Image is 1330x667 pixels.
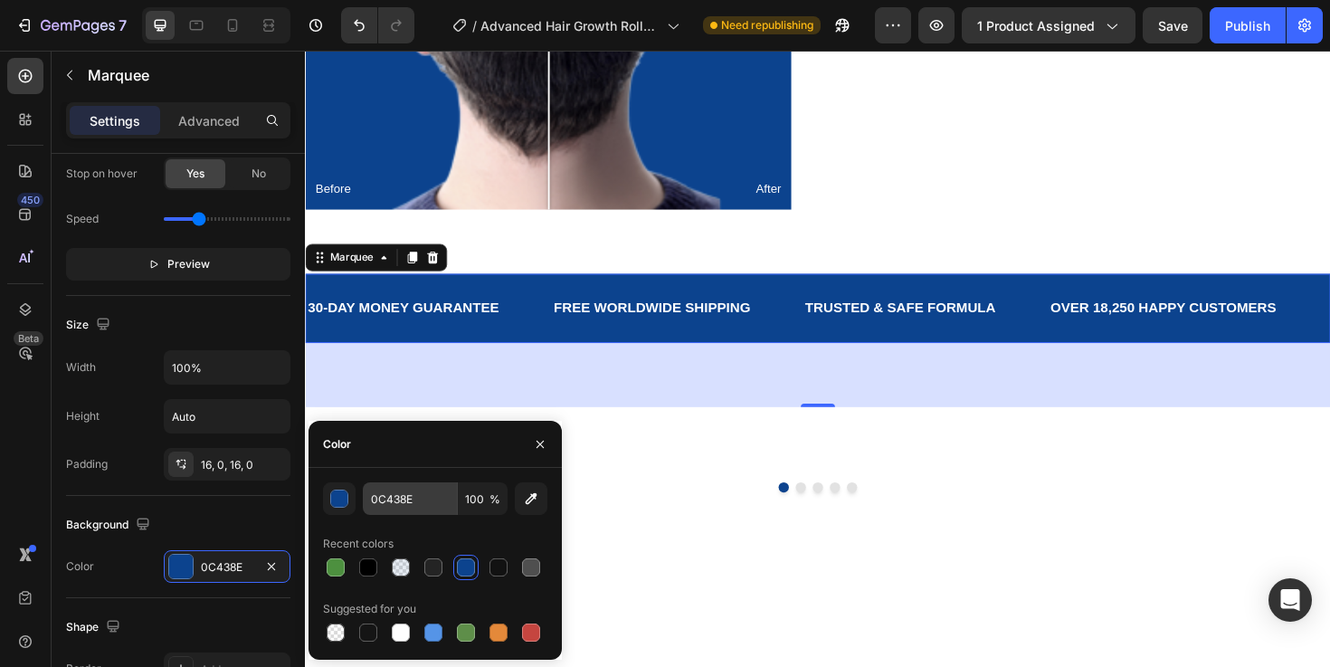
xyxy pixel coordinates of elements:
[501,457,512,468] button: Dot
[1143,7,1202,43] button: Save
[721,17,813,33] span: Need republishing
[305,51,1330,667] iframe: Design area
[167,255,210,273] span: Preview
[66,211,99,227] div: Speed
[66,166,138,182] div: Stop on hover
[556,457,566,468] button: Dot
[201,559,253,576] div: 0C438E
[473,131,508,161] div: After
[14,331,43,346] div: Beta
[186,166,204,182] span: Yes
[977,16,1095,35] span: 1 product assigned
[66,513,154,538] div: Background
[3,260,205,286] p: 30-DAY MONEY GUARANTEE
[529,260,731,286] p: TRUSTED & SAFE FORMULA
[962,7,1135,43] button: 1 product assigned
[1158,18,1188,33] span: Save
[165,400,290,433] input: Auto
[323,601,416,617] div: Suggested for you
[323,436,351,453] div: Color
[7,7,135,43] button: 7
[252,166,266,182] span: No
[23,211,76,227] div: Marquee
[341,7,414,43] div: Undo/Redo
[88,64,283,86] p: Marquee
[1225,16,1270,35] div: Publish
[1268,578,1312,622] div: Open Intercom Messenger
[66,615,124,640] div: Shape
[66,248,290,281] button: Preview
[263,260,471,286] p: FREE WORLDWIDE SHIPPING
[489,491,500,508] span: %
[363,482,457,515] input: Eg: FFFFFF
[323,536,394,552] div: Recent colors
[178,111,240,130] p: Advanced
[537,457,548,468] button: Dot
[480,16,660,35] span: Advanced Hair Growth Roll-On Serum
[66,313,114,338] div: Size
[472,16,477,35] span: /
[119,14,127,36] p: 7
[66,558,94,575] div: Color
[165,351,290,384] input: Auto
[66,359,96,376] div: Width
[574,457,584,468] button: Dot
[66,456,108,472] div: Padding
[519,457,530,468] button: Dot
[1210,7,1286,43] button: Publish
[90,111,140,130] p: Settings
[66,408,100,424] div: Height
[789,260,1028,286] p: OVER 18,250 HAPPY CUSTOMERS
[201,457,286,473] div: 16, 0, 16, 0
[17,193,43,207] div: 450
